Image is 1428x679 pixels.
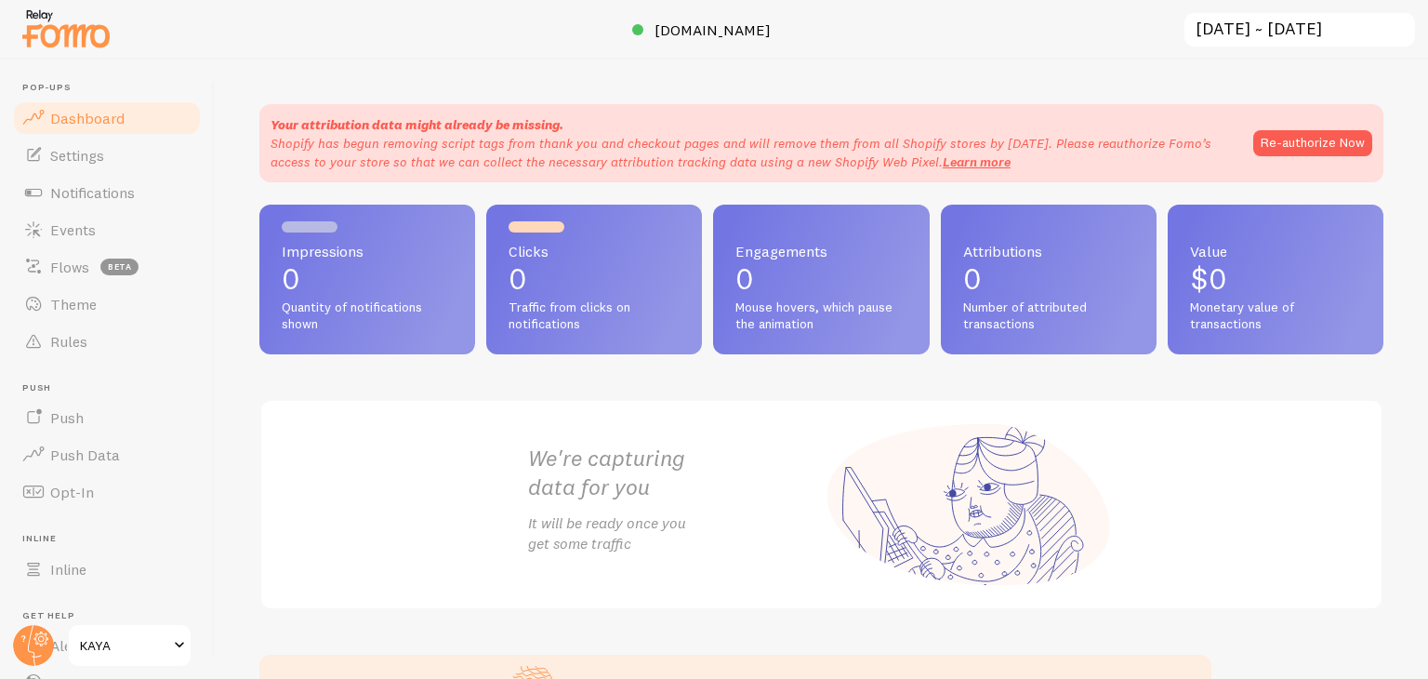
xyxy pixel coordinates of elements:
p: 0 [963,264,1134,294]
span: Attributions [963,244,1134,259]
a: Events [11,211,203,248]
span: Get Help [22,610,203,622]
a: KAYA [67,623,192,668]
span: Push Data [50,446,120,464]
a: Learn more [943,153,1011,170]
span: Number of attributed transactions [963,300,1134,332]
span: Dashboard [50,109,125,127]
button: Re-authorize Now [1253,130,1372,156]
strong: Your attribution data might already be missing. [271,116,563,133]
span: Inline [22,533,203,545]
p: 0 [509,264,680,294]
span: KAYA [80,634,168,657]
a: Flows beta [11,248,203,286]
span: Rules [50,332,87,351]
a: Push Data [11,436,203,473]
span: Engagements [735,244,906,259]
h2: We're capturing data for you [528,444,822,501]
span: Impressions [282,244,453,259]
p: It will be ready once you get some traffic [528,513,822,555]
span: Theme [50,295,97,313]
p: Shopify has begun removing script tags from thank you and checkout pages and will remove them fro... [271,134,1235,171]
a: Dashboard [11,100,203,137]
span: $0 [1190,260,1227,297]
span: Flows [50,258,89,276]
span: Monetary value of transactions [1190,300,1361,332]
a: Inline [11,551,203,588]
a: Notifications [11,174,203,211]
p: 0 [735,264,906,294]
img: fomo-relay-logo-orange.svg [20,5,112,52]
p: 0 [282,264,453,294]
a: Opt-In [11,473,203,511]
span: Traffic from clicks on notifications [509,300,680,332]
span: Clicks [509,244,680,259]
span: Mouse hovers, which pause the animation [735,300,906,332]
span: Notifications [50,183,135,202]
span: Push [50,408,84,427]
span: Push [22,382,203,394]
span: Events [50,220,96,239]
a: Theme [11,286,203,323]
a: Settings [11,137,203,174]
span: Settings [50,146,104,165]
span: Opt-In [50,483,94,501]
span: Inline [50,560,86,579]
span: Quantity of notifications shown [282,300,453,332]
a: Rules [11,323,203,360]
span: Pop-ups [22,82,203,94]
a: Push [11,399,203,436]
span: beta [100,259,139,275]
span: Value [1190,244,1361,259]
